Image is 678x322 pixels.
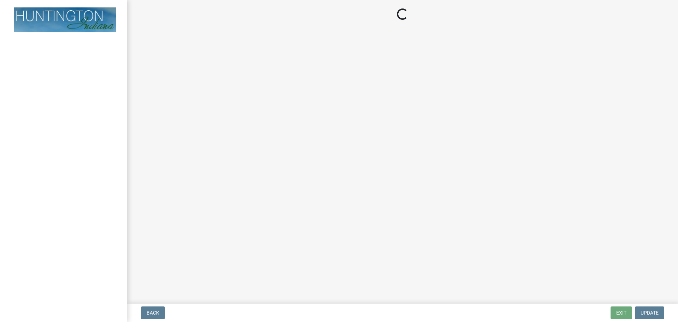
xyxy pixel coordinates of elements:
button: Exit [611,306,632,319]
span: Back [147,310,159,316]
img: Huntington County, Indiana [14,7,116,32]
span: Update [641,310,659,316]
button: Back [141,306,165,319]
button: Update [635,306,664,319]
